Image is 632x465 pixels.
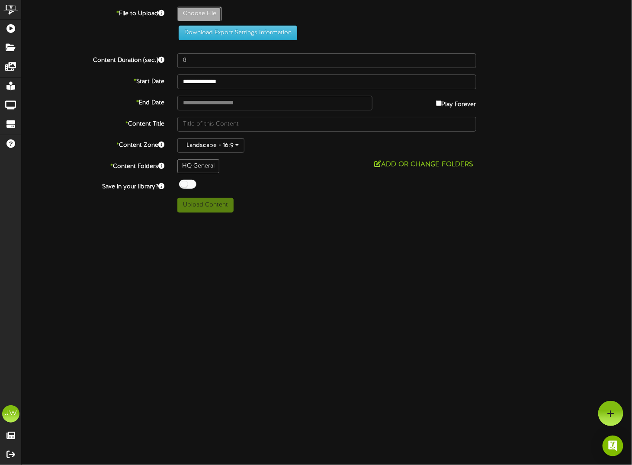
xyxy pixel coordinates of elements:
[177,117,476,132] input: Title of this Content
[603,436,623,456] div: Open Intercom Messenger
[15,96,171,107] label: End Date
[15,53,171,65] label: Content Duration (sec.)
[2,405,19,423] div: JW
[15,138,171,150] label: Content Zone
[174,29,297,36] a: Download Export Settings Information
[15,159,171,171] label: Content Folders
[179,26,297,40] button: Download Export Settings Information
[436,100,442,106] input: Play Forever
[15,117,171,129] label: Content Title
[177,198,234,213] button: Upload Content
[436,96,476,109] label: Play Forever
[177,159,219,173] div: HQ General
[177,138,244,153] button: Landscape - 16:9
[15,74,171,86] label: Start Date
[372,159,476,170] button: Add or Change Folders
[15,180,171,191] label: Save in your library?
[15,6,171,18] label: File to Upload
